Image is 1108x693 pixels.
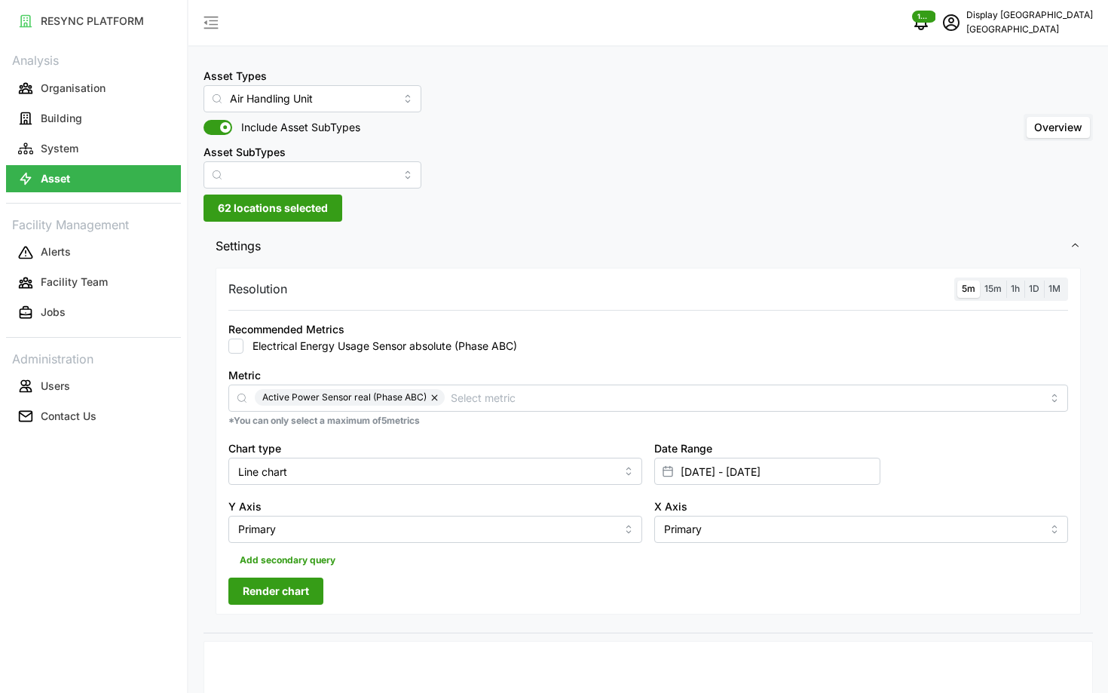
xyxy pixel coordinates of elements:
[41,274,108,290] p: Facility Team
[984,283,1002,294] span: 15m
[654,498,687,515] label: X Axis
[228,367,261,384] label: Metric
[41,244,71,259] p: Alerts
[228,440,281,457] label: Chart type
[6,213,181,235] p: Facility Management
[216,228,1070,265] span: Settings
[6,6,181,36] a: RESYNC PLATFORM
[41,305,66,320] p: Jobs
[204,264,1093,633] div: Settings
[204,68,267,84] label: Asset Types
[6,8,181,35] button: RESYNC PLATFORM
[6,133,181,164] a: System
[6,239,181,266] button: Alerts
[962,283,975,294] span: 5m
[6,403,181,430] button: Contact Us
[6,347,181,369] p: Administration
[243,339,517,354] label: Electrical Energy Usage Sensor absolute (Phase ABC)
[240,550,335,571] span: Add secondary query
[1048,283,1061,294] span: 1M
[654,458,880,485] input: Select date range
[41,409,96,424] p: Contact Us
[654,440,712,457] label: Date Range
[204,228,1093,265] button: Settings
[218,195,328,221] span: 62 locations selected
[204,144,286,161] label: Asset SubTypes
[6,298,181,328] a: Jobs
[6,373,181,400] button: Users
[41,141,78,156] p: System
[41,111,82,126] p: Building
[1011,283,1020,294] span: 1h
[6,299,181,327] button: Jobs
[906,8,936,38] button: notifications
[228,549,347,572] button: Add secondary query
[41,14,144,29] p: RESYNC PLATFORM
[1029,283,1039,294] span: 1D
[6,268,181,298] a: Facility Team
[228,415,1068,428] p: *You can only select a maximum of 5 metrics
[6,165,181,192] button: Asset
[6,73,181,103] a: Organisation
[6,48,181,70] p: Analysis
[6,238,181,268] a: Alerts
[6,164,181,194] a: Asset
[6,75,181,102] button: Organisation
[966,8,1093,23] p: Display [GEOGRAPHIC_DATA]
[262,389,427,406] span: Active Power Sensor real (Phase ABC)
[6,401,181,431] a: Contact Us
[6,135,181,162] button: System
[228,321,344,338] div: Recommended Metrics
[232,120,360,135] span: Include Asset SubTypes
[966,23,1093,37] p: [GEOGRAPHIC_DATA]
[654,516,1068,543] input: Select X axis
[228,280,287,299] p: Resolution
[917,11,931,22] span: 1203
[936,8,966,38] button: schedule
[6,103,181,133] a: Building
[1034,121,1082,133] span: Overview
[228,458,642,485] input: Select chart type
[6,105,181,132] button: Building
[204,195,342,222] button: 62 locations selected
[243,578,309,604] span: Render chart
[228,578,323,605] button: Render chart
[41,379,70,394] p: Users
[228,516,642,543] input: Select Y axis
[228,498,262,515] label: Y Axis
[41,81,106,96] p: Organisation
[6,269,181,296] button: Facility Team
[6,371,181,401] a: Users
[41,171,70,186] p: Asset
[451,389,1042,406] input: Select metric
